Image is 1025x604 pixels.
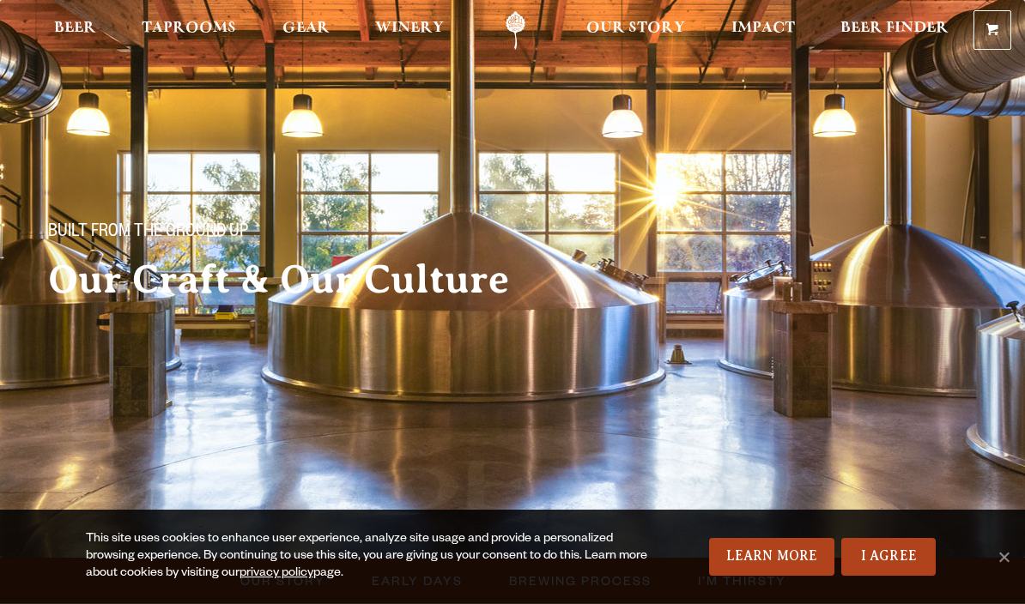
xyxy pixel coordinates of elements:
a: Taprooms [130,11,247,50]
a: Beer Finder [829,11,960,50]
a: Odell Home [483,11,548,50]
span: Winery [375,21,444,35]
a: I Agree [841,538,936,576]
a: Learn More [709,538,835,576]
span: No [995,548,1012,565]
span: Taprooms [142,21,236,35]
a: privacy policy [240,567,313,581]
span: Beer Finder [840,21,949,35]
span: Our Story [586,21,685,35]
a: Winery [364,11,455,50]
span: Built From The Ground Up [48,222,248,245]
a: Gear [271,11,341,50]
h2: Our Craft & Our Culture [48,258,584,301]
a: Our Story [575,11,696,50]
span: Beer [54,21,96,35]
a: Beer [43,11,107,50]
a: Impact [720,11,806,50]
span: Impact [731,21,795,35]
div: This site uses cookies to enhance user experience, analyze site usage and provide a personalized ... [86,531,649,583]
span: Gear [282,21,330,35]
